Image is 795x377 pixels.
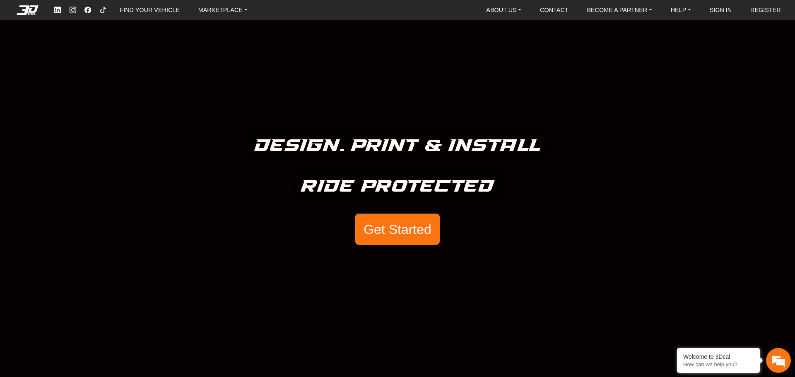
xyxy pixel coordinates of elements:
[747,4,784,17] a: REGISTER
[667,4,694,17] a: HELP
[355,214,440,245] button: Get Started
[706,4,735,17] a: SIGN IN
[583,4,655,17] a: BECOME A PARTNER
[683,353,754,360] div: Welcome to 3Dcal
[255,132,541,160] h5: Design. Print & Install
[301,173,494,200] h5: Ride Protected
[116,4,183,17] a: FIND YOUR VEHICLE
[683,361,754,367] p: How can we help you?
[537,4,571,17] a: CONTACT
[195,4,251,17] a: MARKETPLACE
[483,4,525,17] a: ABOUT US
